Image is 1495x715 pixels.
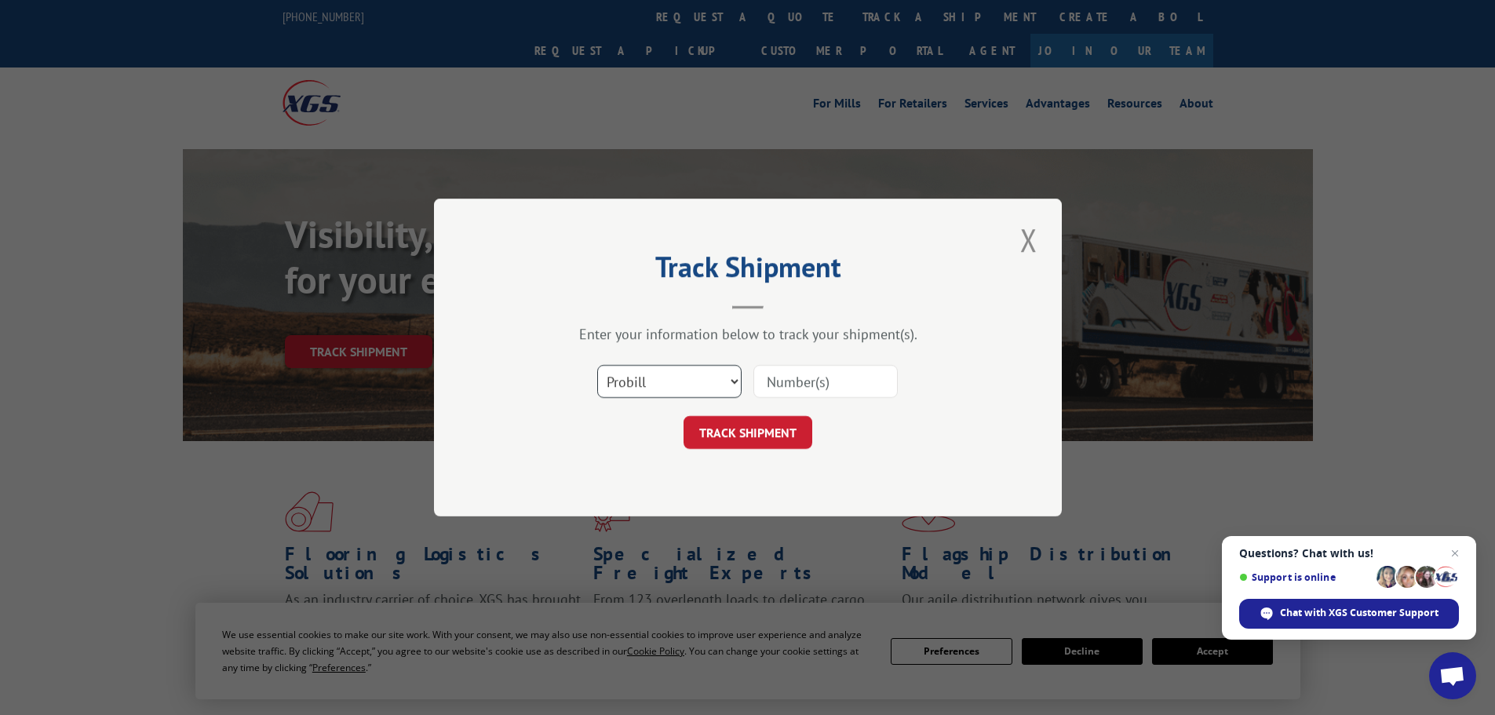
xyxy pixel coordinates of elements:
[512,256,983,286] h2: Track Shipment
[1429,652,1476,699] a: Open chat
[684,416,812,449] button: TRACK SHIPMENT
[1239,547,1459,560] span: Questions? Chat with us!
[753,365,898,398] input: Number(s)
[1280,606,1438,620] span: Chat with XGS Customer Support
[512,325,983,343] div: Enter your information below to track your shipment(s).
[1016,218,1042,261] button: Close modal
[1239,571,1371,583] span: Support is online
[1239,599,1459,629] span: Chat with XGS Customer Support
